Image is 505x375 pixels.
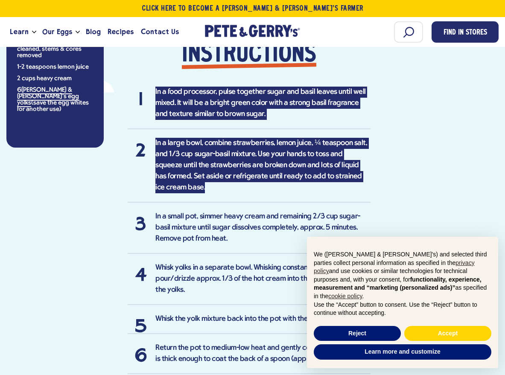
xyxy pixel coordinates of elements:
[137,20,182,44] a: Contact Us
[314,344,491,360] button: Learn more and customize
[17,64,93,70] li: 1-2 teaspoons lemon juice
[104,20,137,44] a: Recipes
[128,262,371,305] li: Whisk yolks in a separate bowl. Whisking constantly, slowly pour/drizzle approx. 1/3 of the hot c...
[328,293,362,299] a: cookie policy
[17,76,93,82] li: 2 cups heavy cream
[17,87,93,113] li: 6 (save the egg whites for another use)
[10,26,29,37] span: Learn
[42,26,72,37] span: Our Eggs
[314,250,491,301] p: We ([PERSON_NAME] & [PERSON_NAME]'s) and selected third parties collect personal information as s...
[182,42,316,68] strong: Instructions
[314,301,491,317] p: Use the “Accept” button to consent. Use the “Reject” button to continue without accepting.
[108,26,134,37] span: Recipes
[314,326,401,341] button: Reject
[128,138,371,203] li: In a large bowl, combine strawberries, lemon juice, ¼ teaspoon salt, and 1/3 cup sugar-basil mixt...
[128,314,371,334] li: Whisk the yolk mixture back into the pot with the cream.
[17,87,79,107] a: [PERSON_NAME] & [PERSON_NAME]’s egg yolks
[6,20,32,44] a: Learn
[141,26,179,37] span: Contact Us
[76,31,80,34] button: Open the dropdown menu for Our Eggs
[82,20,104,44] a: Blog
[128,87,371,129] li: In a food processor, pulse together sugar and basil leaves until well mixed. It will be a bright ...
[128,343,371,374] li: Return the pot to medium-low heat and gently cook until the mixture is thick enough to coat the b...
[444,27,487,39] span: Find in Stores
[32,31,36,34] button: Open the dropdown menu for Learn
[128,211,371,254] li: In a small pot, simmer heavy cream and remaining 2/3 cup sugar-basil mixture until sugar dissolve...
[39,20,76,44] a: Our Eggs
[404,326,491,341] button: Accept
[394,21,423,43] input: Search
[86,26,101,37] span: Blog
[17,40,93,59] li: 1 pound ripe strawberries, cleaned, stems & cores removed
[432,21,499,43] a: Find in Stores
